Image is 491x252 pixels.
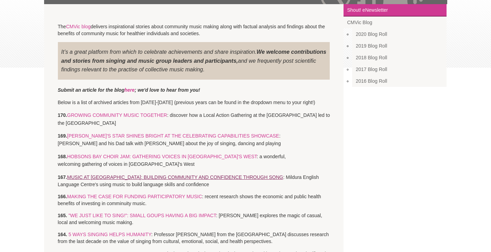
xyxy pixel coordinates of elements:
a: [PERSON_NAME]'S STAR SHINES BRIGHT AT THE CELEBRATING CAPABILITIES SHOWCASE [67,133,279,139]
a: 2016 Blog Roll [352,75,447,87]
span: Below is a list of archived articles from [DATE]-[DATE] (previous years can be found in the dropd... [58,100,315,105]
a: MUSIC AT [GEOGRAPHIC_DATA]: BUILDING COMMUNITY AND CONFIDENCE THROUGH SONG [67,174,283,180]
strong: 166. [58,194,67,199]
a: CMVic blog [66,24,91,29]
p: : Professor [PERSON_NAME] from the [GEOGRAPHIC_DATA] discusses research from the last decade on t... [58,231,330,245]
a: GROWING COMMUNITY MUSIC TOGETHER [67,112,167,118]
span: : [PERSON_NAME] and his Dad talk with [PERSON_NAME] about the joy of singing, dancing and playing [58,133,281,146]
a: MAKING THE CASE FOR FUNDING PARTICIPATORY MUSIC [67,194,202,199]
strong: Submit an article for the blog ; we'd love to hear from you! [58,87,200,93]
strong: 169. [58,133,67,139]
a: 2019 Blog Roll [352,40,447,52]
a: 5 WAYS SINGING HELPS HUMANITY [69,232,151,237]
strong: 165. [58,213,67,218]
a: 2017 Blog Roll [352,63,447,75]
span: : discover how a Local Action Gathering at the [GEOGRAPHIC_DATA] led to the [GEOGRAPHIC_DATA] [58,112,330,125]
a: HOBSONS BAY CHOIR JAM: GATHERING VOICES IN [GEOGRAPHIC_DATA]'S WEST [67,154,257,159]
span: : a wonderful, welcoming gathering of voices in [GEOGRAPHIC_DATA]'s West [58,154,286,167]
p: : [PERSON_NAME] explores the magic of casual, local and welcoming music making. [58,212,330,226]
p: : recent research shows the economic and public health benefits of investing in comminuity music. [58,193,330,207]
p: The delivers inspirational stories about community music making along with factual analysis and f... [58,23,330,37]
strong: 164. [58,232,67,237]
a: CMVic Blog [344,17,447,28]
strong: We welcome contributions and stories from singing and music group leaders and participants, [61,49,327,64]
a: 2020 Blog Roll [352,28,447,40]
p: : Mildura English Language Centre's using music to build language skills and confidence [58,173,330,188]
a: 2018 Blog Roll [352,52,447,63]
a: here [124,87,135,93]
strong: 170. [58,112,67,118]
a: Shout! eNewsletter [344,4,447,17]
a: "WE JUST LIKE TO SING!": SMALL GOUPS HAVING A BIG IMPACT [69,213,216,218]
strong: 168. [58,154,67,159]
span: 167. [58,174,67,180]
span: It’s a great platform from which to celebrate achievements and share inspiration. and we frequent... [61,49,327,72]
